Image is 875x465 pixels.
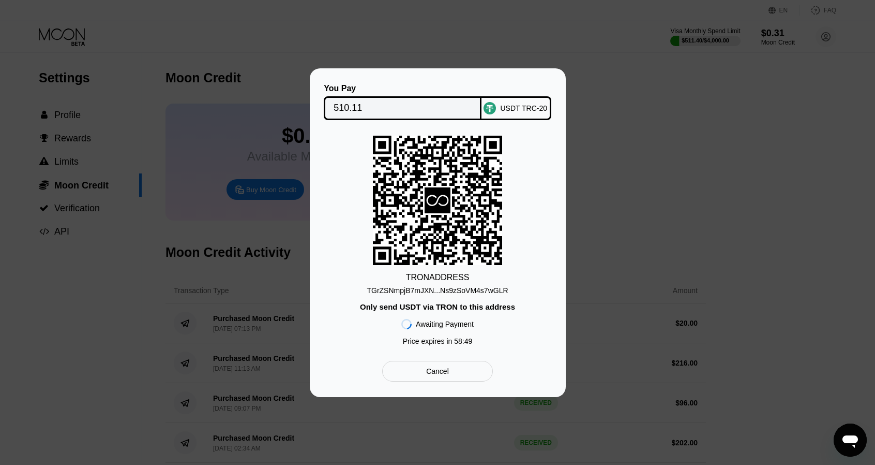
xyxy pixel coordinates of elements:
[367,282,508,295] div: TGrZSNmpjB7mJXN...Ns9zSoVM4s7wGLR
[360,302,515,311] div: Only send USDT via TRON to this address
[325,84,550,120] div: You PayUSDT TRC-20
[406,273,470,282] div: TRON ADDRESS
[382,361,492,382] div: Cancel
[834,424,867,457] iframe: Кнопка запуска окна обмена сообщениями
[454,337,472,345] span: 58 : 49
[426,367,449,376] div: Cancel
[403,337,473,345] div: Price expires in
[367,286,508,295] div: TGrZSNmpjB7mJXN...Ns9zSoVM4s7wGLR
[416,320,474,328] div: Awaiting Payment
[324,84,481,93] div: You Pay
[500,104,547,112] div: USDT TRC-20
